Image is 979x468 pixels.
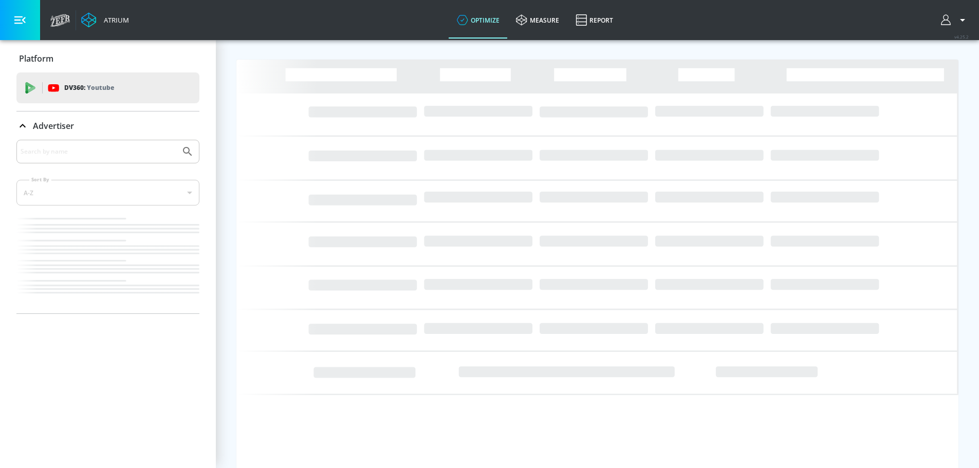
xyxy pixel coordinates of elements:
[81,12,129,28] a: Atrium
[16,180,199,205] div: A-Z
[100,15,129,25] div: Atrium
[449,2,508,39] a: optimize
[64,82,114,93] p: DV360:
[16,72,199,103] div: DV360: Youtube
[567,2,621,39] a: Report
[29,176,51,183] label: Sort By
[19,53,53,64] p: Platform
[16,44,199,73] div: Platform
[16,214,199,313] nav: list of Advertiser
[33,120,74,132] p: Advertiser
[954,34,969,40] span: v 4.25.2
[16,140,199,313] div: Advertiser
[21,145,176,158] input: Search by name
[87,82,114,93] p: Youtube
[508,2,567,39] a: measure
[16,111,199,140] div: Advertiser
